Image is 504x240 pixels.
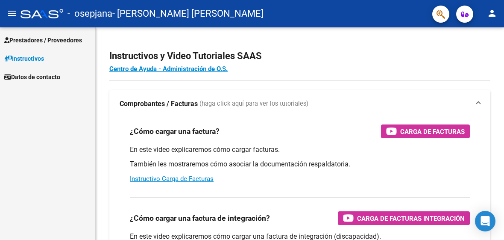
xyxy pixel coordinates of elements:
div: Open Intercom Messenger [475,211,495,231]
button: Carga de Facturas Integración [338,211,470,225]
span: - [PERSON_NAME] [PERSON_NAME] [112,4,264,23]
strong: Comprobantes / Facturas [120,99,198,109]
span: Prestadores / Proveedores [4,36,82,45]
span: - osepjana [67,4,112,23]
span: (haga click aquí para ver los tutoriales) [199,99,308,109]
p: En este video explicaremos cómo cargar facturas. [130,145,470,154]
h3: ¿Cómo cargar una factura? [130,125,220,137]
button: Carga de Facturas [381,124,470,138]
span: Carga de Facturas Integración [357,213,465,224]
span: Instructivos [4,54,44,63]
mat-icon: person [487,8,497,18]
a: Centro de Ayuda - Administración de O.S. [109,65,228,73]
p: También les mostraremos cómo asociar la documentación respaldatoria. [130,160,470,169]
h2: Instructivos y Video Tutoriales SAAS [109,48,490,64]
a: Instructivo Carga de Facturas [130,175,214,183]
mat-expansion-panel-header: Comprobantes / Facturas (haga click aquí para ver los tutoriales) [109,90,490,118]
span: Datos de contacto [4,72,60,82]
h3: ¿Cómo cargar una factura de integración? [130,212,270,224]
span: Carga de Facturas [400,126,465,137]
mat-icon: menu [7,8,17,18]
